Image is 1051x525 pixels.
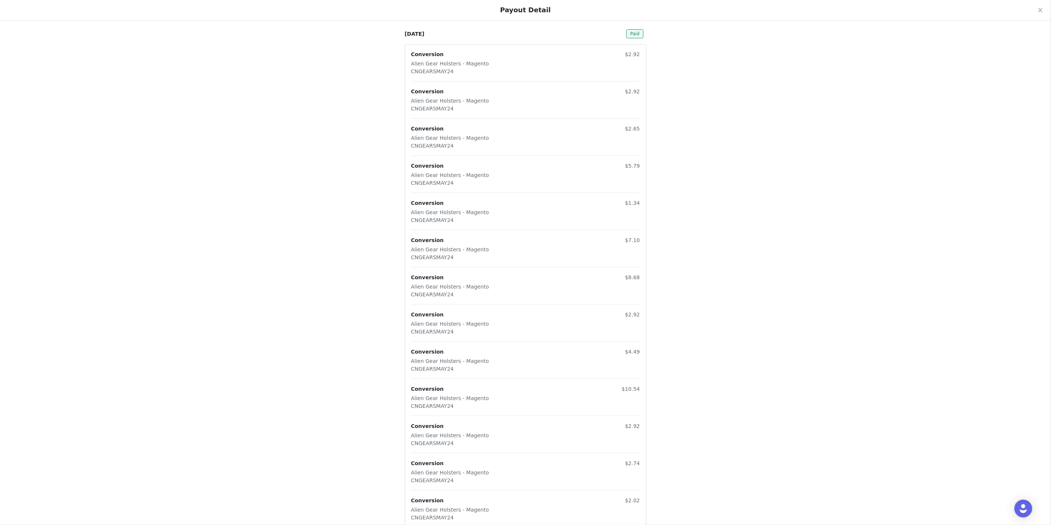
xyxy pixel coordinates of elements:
p: Conversion [411,88,489,96]
p: Conversion [411,348,489,356]
div: Payout Detail [500,6,551,14]
p: CNGEARSMAY24 [411,68,489,75]
p: CNGEARSMAY24 [411,328,489,336]
span: $2.92 [625,88,640,94]
span: $1.34 [625,200,640,206]
p: Conversion [411,125,489,133]
p: Alien Gear Holsters - Magento [411,394,489,402]
p: Alien Gear Holsters - Magento [411,506,489,514]
p: CNGEARSMAY24 [411,179,489,187]
span: $8.68 [625,274,640,280]
p: Conversion [411,274,489,281]
span: $2.65 [625,126,640,132]
p: Alien Gear Holsters - Magento [411,60,489,68]
span: $2.92 [625,312,640,318]
p: Conversion [411,236,489,244]
p: Conversion [411,199,489,207]
p: Conversion [411,497,489,505]
span: $2.92 [625,51,640,57]
p: Alien Gear Holsters - Magento [411,357,489,365]
p: CNGEARSMAY24 [411,402,489,410]
span: $2.92 [625,423,640,429]
p: [DATE] [405,30,425,38]
span: $2.74 [625,460,640,466]
p: Alien Gear Holsters - Magento [411,134,489,142]
p: Conversion [411,422,489,430]
span: $2.02 [625,497,640,503]
p: Alien Gear Holsters - Magento [411,209,489,216]
div: Open Intercom Messenger [1015,500,1032,518]
p: CNGEARSMAY24 [411,105,489,113]
p: CNGEARSMAY24 [411,514,489,522]
p: CNGEARSMAY24 [411,439,489,447]
p: Alien Gear Holsters - Magento [411,246,489,254]
p: Alien Gear Holsters - Magento [411,432,489,439]
p: CNGEARSMAY24 [411,291,489,299]
p: Alien Gear Holsters - Magento [411,283,489,291]
p: CNGEARSMAY24 [411,477,489,484]
p: CNGEARSMAY24 [411,365,489,373]
p: Conversion [411,162,489,170]
p: CNGEARSMAY24 [411,142,489,150]
p: CNGEARSMAY24 [411,216,489,224]
p: Alien Gear Holsters - Magento [411,320,489,328]
p: Alien Gear Holsters - Magento [411,97,489,105]
span: $10.54 [622,386,640,392]
span: Paid [626,29,643,38]
p: Conversion [411,51,489,58]
p: CNGEARSMAY24 [411,254,489,261]
span: $5.79 [625,163,640,169]
p: Alien Gear Holsters - Magento [411,171,489,179]
p: Conversion [411,311,489,319]
i: icon: close [1038,7,1044,13]
p: Alien Gear Holsters - Magento [411,469,489,477]
p: Conversion [411,385,489,393]
span: $7.10 [625,237,640,243]
p: Conversion [411,460,489,467]
span: $4.49 [625,349,640,355]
